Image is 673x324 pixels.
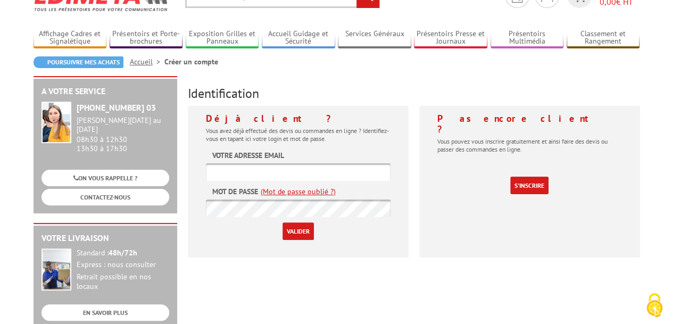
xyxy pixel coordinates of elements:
h4: Pas encore client ? [437,113,622,135]
h3: Identification [188,87,640,101]
h2: Votre livraison [41,234,169,243]
a: Classement et Rangement [567,29,640,47]
a: Poursuivre mes achats [34,56,123,68]
a: Affichage Cadres et Signalétique [34,29,107,47]
a: Présentoirs et Porte-brochures [110,29,183,47]
a: Présentoirs Multimédia [491,29,564,47]
li: Créer un compte [164,56,218,67]
a: (Mot de passe oublié ?) [261,186,336,197]
p: Vous pouvez vous inscrire gratuitement et ainsi faire des devis ou passer des commandes en ligne. [437,137,622,153]
p: Vous avez déjà effectué des devis ou commandes en ligne ? Identifiez-vous en tapant ici votre log... [206,127,390,143]
h4: Déjà client ? [206,113,390,124]
a: Exposition Grilles et Panneaux [186,29,259,47]
div: 08h30 à 12h30 13h30 à 17h30 [77,116,169,153]
button: Cookies (fenêtre modale) [636,288,673,324]
input: Valider [283,222,314,240]
strong: [PHONE_NUMBER] 03 [77,102,156,113]
label: Mot de passe [212,186,258,197]
a: CONTACTEZ-NOUS [41,189,169,205]
a: S'inscrire [510,177,549,194]
div: Standard : [77,248,169,258]
a: Services Généraux [338,29,411,47]
a: ON VOUS RAPPELLE ? [41,170,169,186]
div: Retrait possible en nos locaux [77,272,169,292]
label: Votre adresse email [212,150,284,161]
a: EN SAVOIR PLUS [41,304,169,321]
img: Cookies (fenêtre modale) [641,292,668,319]
div: [PERSON_NAME][DATE] au [DATE] [77,116,169,134]
div: Express : nous consulter [77,260,169,270]
strong: 48h/72h [109,248,137,257]
a: Accueil Guidage et Sécurité [262,29,335,47]
img: widget-service.jpg [41,102,71,143]
a: Présentoirs Presse et Journaux [414,29,487,47]
h2: A votre service [41,87,169,96]
a: Accueil [130,57,164,67]
img: widget-livraison.jpg [41,248,71,290]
